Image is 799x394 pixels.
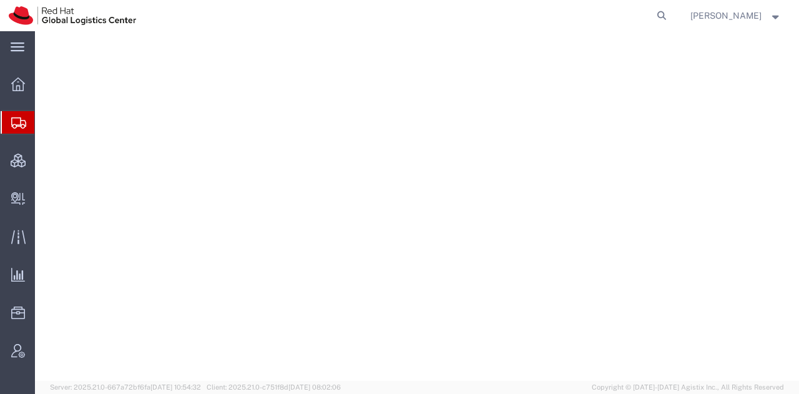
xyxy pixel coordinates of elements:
iframe: FS Legacy Container [35,31,799,381]
span: [DATE] 10:54:32 [150,383,201,391]
button: [PERSON_NAME] [690,8,782,23]
span: Copyright © [DATE]-[DATE] Agistix Inc., All Rights Reserved [592,382,784,393]
span: [DATE] 08:02:06 [288,383,341,391]
span: Client: 2025.21.0-c751f8d [207,383,341,391]
img: logo [9,6,136,25]
span: Kirk Newcross [690,9,762,22]
span: Server: 2025.21.0-667a72bf6fa [50,383,201,391]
